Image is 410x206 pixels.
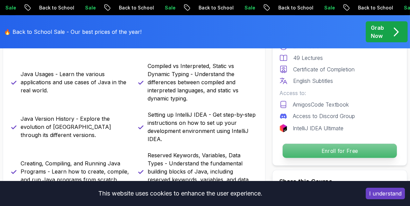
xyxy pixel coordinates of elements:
button: Accept cookies [366,188,405,199]
p: English Subtitles [293,77,333,85]
p: Back to School [193,4,239,11]
p: Enroll for Free [283,144,397,158]
p: Back to School [113,4,159,11]
button: Enroll for Free [282,143,397,158]
div: This website uses cookies to enhance the user experience. [5,186,356,201]
p: Grab Now [371,24,384,40]
p: Sale [239,4,261,11]
p: Java Usages - Learn the various applications and use cases of Java in the real world. [21,70,130,94]
p: 49 Lectures [293,54,323,62]
p: Back to School [273,4,319,11]
p: Creating, Compiling, and Running Java Programs - Learn how to create, compile, and run Java progr... [21,159,130,184]
p: Sale [159,4,181,11]
p: IntelliJ IDEA Ultimate [293,124,343,132]
p: Access to Discord Group [293,112,355,120]
p: Access to: [279,89,400,97]
p: Back to School [353,4,399,11]
p: Back to School [34,4,80,11]
h2: Share this Course [279,177,400,186]
p: 🔥 Back to School Sale - Our best prices of the year! [4,28,142,36]
img: jetbrains logo [279,124,287,132]
p: Certificate of Completion [293,65,355,73]
p: AmigosCode Textbook [293,100,349,109]
p: Reserved Keywords, Variables, Data Types - Understand the fundamental building blocks of Java, in... [148,151,257,192]
p: Java Version History - Explore the evolution of [GEOGRAPHIC_DATA] through its different versions. [21,115,130,139]
p: Sale [319,4,340,11]
p: Compiled vs Interpreted, Static vs Dynamic Typing - Understand the differences between compiled a... [148,62,257,102]
p: Setting up IntelliJ IDEA - Get step-by-step instructions on how to set up your development enviro... [148,111,257,143]
p: Sale [80,4,101,11]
